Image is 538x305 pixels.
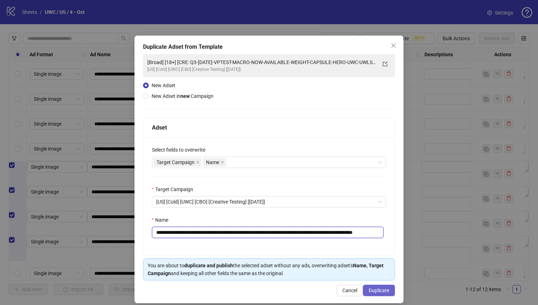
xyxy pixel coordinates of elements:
[180,93,190,99] strong: new
[152,216,173,224] label: Name
[342,288,357,293] span: Cancel
[147,58,376,66] div: [Broad] [18+] [CRE: Q3-[DATE]-VPTEST-MACRO-NOW-AVAILABLE-WEIGHT-CAPSULE-HERO-UWC-UWLS-MH] [[DATE]]
[388,40,399,51] button: Close
[391,43,396,48] span: close
[152,185,198,193] label: Target Campaign
[152,93,213,99] span: New Adset in Campaign
[196,161,200,164] span: close
[369,288,389,293] span: Duplicate
[184,263,233,268] strong: duplicate and publish
[153,158,201,167] span: Target Campaign
[147,66,376,73] div: [US] [Cold] [UWC] [CBO] [Creative Testing] [[DATE]]
[152,83,175,88] span: New Adset
[152,146,210,154] label: Select fields to overwrite
[156,196,382,207] span: [US] [Cold] [UWC] [CBO] [Creative Testing] [08 Sep 2025]
[157,158,195,166] span: Target Campaign
[152,123,386,132] div: Adset
[152,227,384,238] input: Name
[206,158,219,166] span: Name
[143,43,395,51] div: Duplicate Adset from Template
[383,62,387,67] span: export
[337,285,363,296] button: Cancel
[148,262,390,277] div: You are about to the selected adset without any ads, overwriting adset's and keeping all other fi...
[363,285,395,296] button: Duplicate
[148,263,384,276] strong: Name, Target Campaign
[203,158,226,167] span: Name
[221,161,224,164] span: close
